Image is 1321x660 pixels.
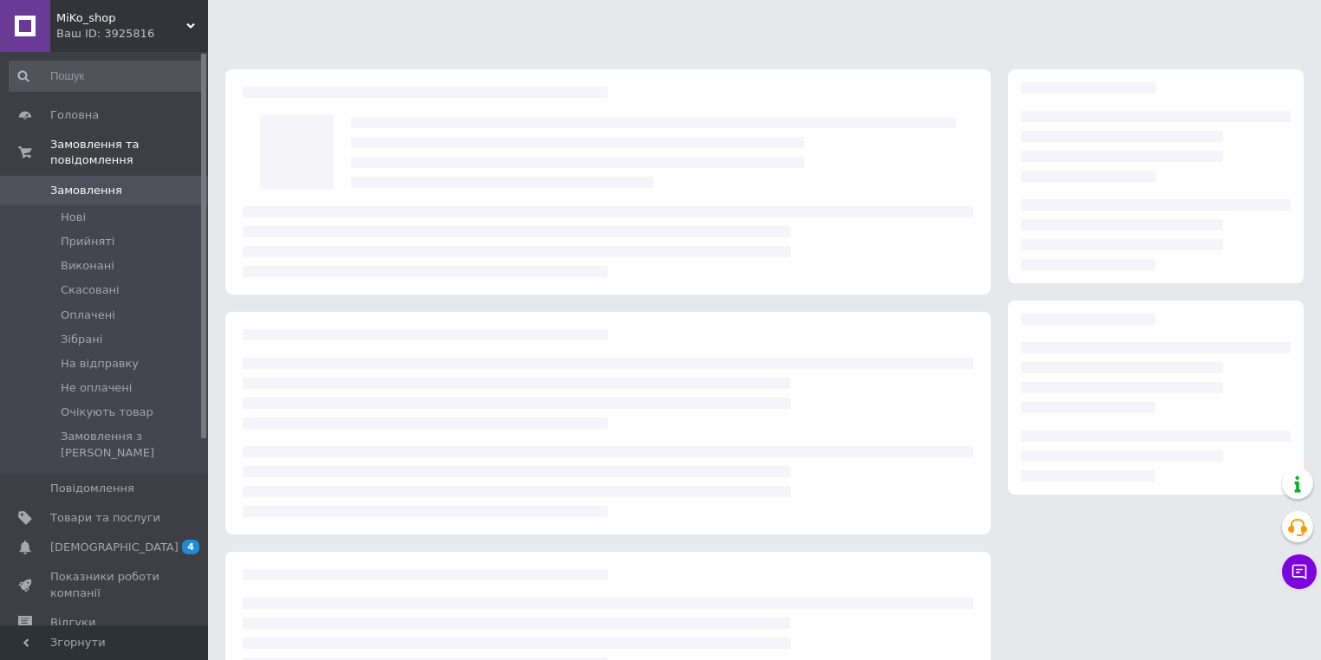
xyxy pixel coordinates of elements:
div: Ваш ID: 3925816 [56,26,208,42]
span: Замовлення [50,183,122,198]
button: Чат з покупцем [1282,554,1317,589]
span: Оплачені [61,307,115,323]
span: Товари та послуги [50,510,160,526]
span: Показники роботи компанії [50,569,160,600]
input: Пошук [9,61,205,92]
span: Нові [61,210,86,225]
span: Головна [50,107,99,123]
span: Зібрані [61,332,102,347]
span: [DEMOGRAPHIC_DATA] [50,540,179,555]
span: Замовлення та повідомлення [50,137,208,168]
span: Очікують товар [61,404,153,420]
span: Замовлення з [PERSON_NAME] [61,429,203,460]
span: Скасовані [61,282,120,298]
span: Повідомлення [50,481,134,496]
span: Виконані [61,258,114,274]
span: MiKo_shop [56,10,186,26]
span: Не оплачені [61,380,132,396]
span: Відгуки [50,615,95,631]
span: 4 [182,540,199,554]
span: Прийняті [61,234,114,249]
span: На відправку [61,356,139,372]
